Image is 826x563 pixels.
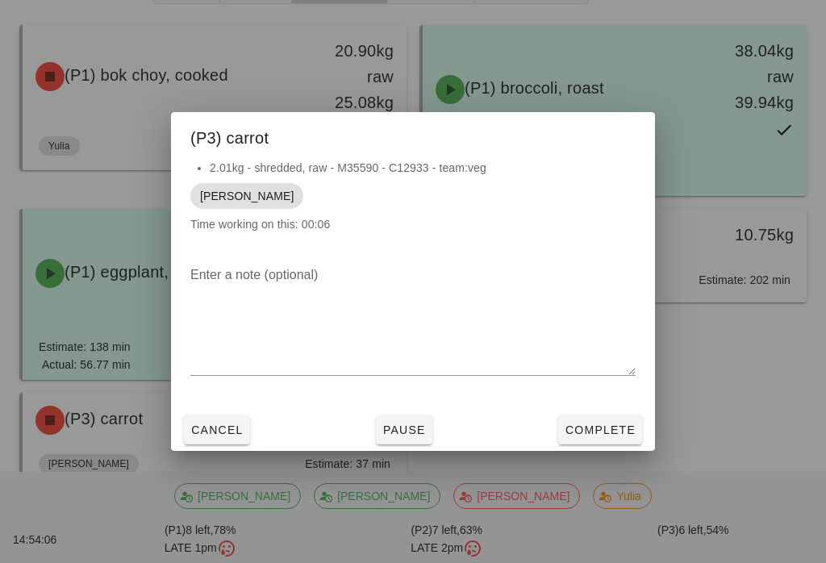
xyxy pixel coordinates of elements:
div: (P3) carrot [171,112,655,159]
li: 2.01kg - shredded, raw - M35590 - C12933 - team:veg [210,159,636,177]
span: Pause [382,423,426,436]
div: Time working on this: 00:06 [171,159,655,249]
span: Complete [565,423,636,436]
button: Complete [558,415,642,444]
span: [PERSON_NAME] [200,183,294,209]
span: Cancel [190,423,244,436]
button: Pause [376,415,432,444]
button: Cancel [184,415,250,444]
